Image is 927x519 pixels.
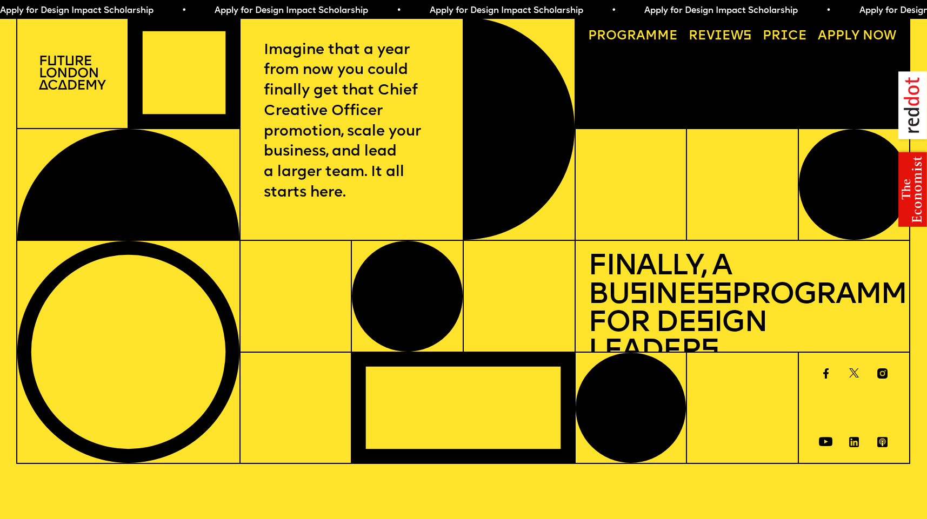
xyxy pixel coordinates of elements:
[682,24,758,49] a: Reviews
[582,24,684,49] a: Programme
[826,6,831,15] span: •
[264,41,439,204] p: Imagine that a year from now you could finally get that Chief Creative Officer promotion, scale y...
[182,6,186,15] span: •
[629,281,647,311] span: s
[696,281,732,311] span: ss
[588,253,896,366] h1: Finally, a Bu ine Programme for De ign Leader
[701,337,718,367] span: s
[611,6,616,15] span: •
[696,309,713,339] span: s
[756,24,813,49] a: Price
[396,6,401,15] span: •
[812,24,903,49] a: Apply now
[636,30,645,43] span: a
[818,30,827,43] span: A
